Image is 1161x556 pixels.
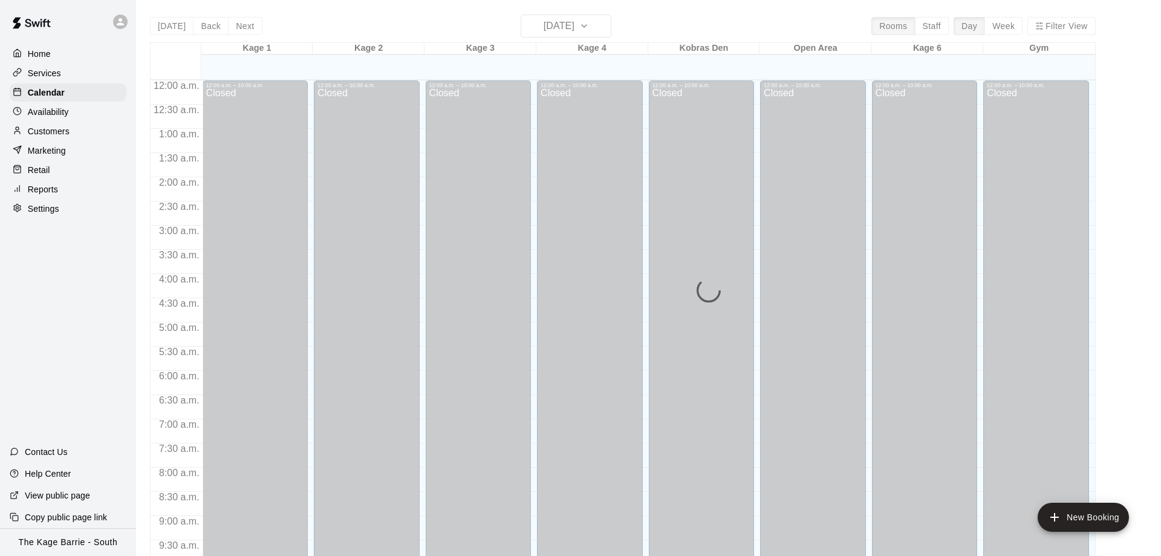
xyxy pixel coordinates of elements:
a: Marketing [10,142,126,160]
p: Services [28,67,61,79]
a: Reports [10,180,126,198]
div: 12:00 a.m. – 10:00 a.m. [317,82,416,88]
p: Availability [28,106,69,118]
span: 12:30 a.m. [151,105,203,115]
p: Customers [28,125,70,137]
button: add [1038,503,1129,532]
p: Help Center [25,468,71,480]
div: Kage 1 [201,43,313,54]
p: Contact Us [25,446,68,458]
div: 12:00 a.m. – 10:00 a.m. [652,82,751,88]
span: 1:30 a.m. [156,153,203,163]
span: 2:00 a.m. [156,177,203,188]
span: 4:30 a.m. [156,298,203,309]
div: 12:00 a.m. – 10:00 a.m. [206,82,305,88]
a: Availability [10,103,126,121]
a: Customers [10,122,126,140]
p: The Kage Barrie - South [19,536,118,549]
div: Kage 4 [536,43,648,54]
span: 4:00 a.m. [156,274,203,284]
span: 5:30 a.m. [156,347,203,357]
p: Retail [28,164,50,176]
a: Retail [10,161,126,179]
div: 12:00 a.m. – 10:00 a.m. [764,82,862,88]
div: Kage 3 [424,43,536,54]
p: Marketing [28,145,66,157]
div: 12:00 a.m. – 10:00 a.m. [541,82,639,88]
p: View public page [25,489,90,502]
div: Kage 2 [313,43,424,54]
a: Services [10,64,126,82]
div: Kage 6 [871,43,983,54]
span: 7:30 a.m. [156,443,203,454]
div: 12:00 a.m. – 10:00 a.m. [876,82,974,88]
div: Kobras Den [648,43,760,54]
p: Calendar [28,87,65,99]
span: 6:00 a.m. [156,371,203,381]
div: Open Area [759,43,871,54]
a: Calendar [10,83,126,102]
span: 3:00 a.m. [156,226,203,236]
span: 8:00 a.m. [156,468,203,478]
a: Settings [10,200,126,218]
span: 2:30 a.m. [156,201,203,212]
span: 6:30 a.m. [156,395,203,405]
span: 1:00 a.m. [156,129,203,139]
p: Home [28,48,51,60]
span: 7:00 a.m. [156,419,203,430]
a: Home [10,45,126,63]
span: 5:00 a.m. [156,322,203,333]
span: 9:00 a.m. [156,516,203,526]
p: Copy public page link [25,511,107,523]
div: 12:00 a.m. – 10:00 a.m. [987,82,1085,88]
span: 8:30 a.m. [156,492,203,502]
div: 12:00 a.m. – 10:00 a.m. [429,82,528,88]
span: 9:30 a.m. [156,540,203,551]
p: Reports [28,183,58,195]
p: Settings [28,203,59,215]
span: 3:30 a.m. [156,250,203,260]
span: 12:00 a.m. [151,80,203,91]
div: Gym [983,43,1095,54]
